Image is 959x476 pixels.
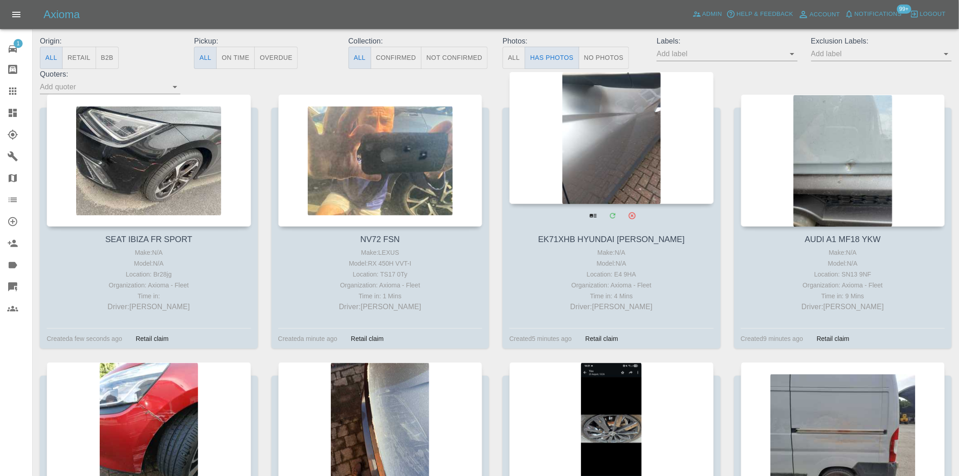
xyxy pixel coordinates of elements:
[169,81,181,93] button: Open
[584,206,602,225] a: View
[805,235,881,244] a: AUDI A1 MF18 YKW
[105,235,192,244] a: SEAT IBIZA FR SPORT
[657,36,797,47] p: Labels:
[512,258,712,269] div: Model: N/A
[786,48,799,60] button: Open
[810,333,856,344] div: Retail claim
[690,7,725,21] a: Admin
[908,7,948,21] button: Logout
[96,47,119,69] button: B2B
[49,247,249,258] div: Make: N/A
[278,333,338,344] div: Created a minute ago
[503,36,643,47] p: Photos:
[62,47,96,69] button: Retail
[743,258,943,269] div: Model: N/A
[811,36,952,47] p: Exclusion Labels:
[743,301,943,312] p: Driver: [PERSON_NAME]
[360,235,400,244] a: NV72 FSN
[743,291,943,301] div: Time in: 9 Mins
[281,301,480,312] p: Driver: [PERSON_NAME]
[281,258,480,269] div: Model: RX 450H VVT-I
[49,301,249,312] p: Driver: [PERSON_NAME]
[743,280,943,291] div: Organization: Axioma - Fleet
[421,47,488,69] button: Not Confirmed
[47,333,122,344] div: Created a few seconds ago
[194,47,217,69] button: All
[579,333,625,344] div: Retail claim
[603,206,622,225] a: Modify
[49,291,249,301] div: Time in:
[216,47,255,69] button: On Time
[344,333,390,344] div: Retail claim
[810,10,840,20] span: Account
[512,291,712,301] div: Time in: 4 Mins
[49,258,249,269] div: Model: N/A
[512,301,712,312] p: Driver: [PERSON_NAME]
[40,69,180,80] p: Quoters:
[657,47,784,61] input: Add label
[281,269,480,280] div: Location: TS17 0Ty
[743,269,943,280] div: Location: SN13 9NF
[623,206,641,225] button: Archive
[129,333,175,344] div: Retail claim
[796,7,843,22] a: Account
[579,47,629,69] button: No Photos
[724,7,795,21] button: Help & Feedback
[194,36,334,47] p: Pickup:
[281,280,480,291] div: Organization: Axioma - Fleet
[538,235,685,244] a: EK71XHB HYUNDAI [PERSON_NAME]
[512,280,712,291] div: Organization: Axioma - Fleet
[843,7,904,21] button: Notifications
[855,9,902,19] span: Notifications
[40,47,63,69] button: All
[743,247,943,258] div: Make: N/A
[509,333,572,344] div: Created 5 minutes ago
[736,9,793,19] span: Help & Feedback
[40,36,180,47] p: Origin:
[49,280,249,291] div: Organization: Axioma - Fleet
[920,9,946,19] span: Logout
[14,39,23,48] span: 1
[897,5,911,14] span: 99+
[525,47,579,69] button: Has Photos
[254,47,298,69] button: Overdue
[281,291,480,301] div: Time in: 1 Mins
[5,4,27,25] button: Open drawer
[503,47,525,69] button: All
[349,36,489,47] p: Collection:
[811,47,938,61] input: Add label
[741,333,804,344] div: Created 9 minutes ago
[371,47,421,69] button: Confirmed
[940,48,953,60] button: Open
[702,9,722,19] span: Admin
[49,269,249,280] div: Location: Br28jg
[512,247,712,258] div: Make: N/A
[40,80,167,94] input: Add quoter
[281,247,480,258] div: Make: LEXUS
[349,47,371,69] button: All
[512,269,712,280] div: Location: E4 9HA
[44,7,80,22] h5: Axioma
